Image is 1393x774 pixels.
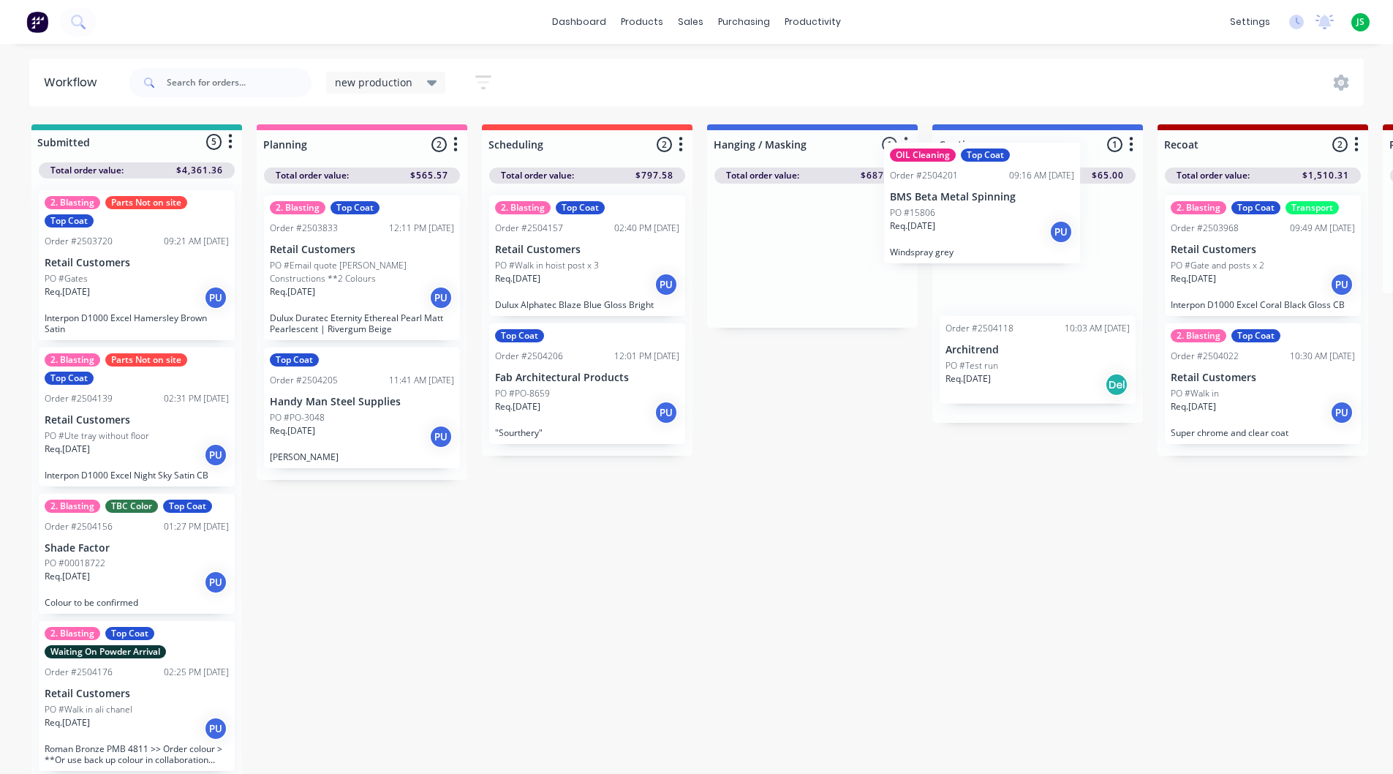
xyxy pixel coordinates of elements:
[1356,15,1364,29] span: JS
[882,137,897,152] span: 1
[711,11,777,33] div: purchasing
[1223,11,1277,33] div: settings
[939,137,1083,152] input: Enter column name…
[657,137,672,152] span: 2
[671,11,711,33] div: sales
[726,169,799,182] span: Total order value:
[50,164,124,177] span: Total order value:
[335,75,412,90] span: new production
[635,169,673,182] span: $797.58
[276,169,349,182] span: Total order value:
[501,169,574,182] span: Total order value:
[951,169,1024,182] span: Total order value:
[167,68,312,97] input: Search for orders...
[714,137,858,152] input: Enter column name…
[488,137,633,152] input: Enter column name…
[26,11,48,33] img: Factory
[1302,169,1349,182] span: $1,510.31
[614,11,671,33] div: products
[1164,137,1308,152] input: Enter column name…
[777,11,848,33] div: productivity
[1107,137,1122,152] span: 1
[176,164,223,177] span: $4,361.36
[206,134,222,149] span: 5
[34,135,90,150] div: Submitted
[1177,169,1250,182] span: Total order value:
[545,11,614,33] a: dashboard
[1092,169,1124,182] span: $65.00
[1332,137,1348,152] span: 2
[410,169,448,182] span: $565.57
[431,137,447,152] span: 2
[44,74,104,91] div: Workflow
[861,169,899,182] span: $687.00
[263,137,407,152] input: Enter column name…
